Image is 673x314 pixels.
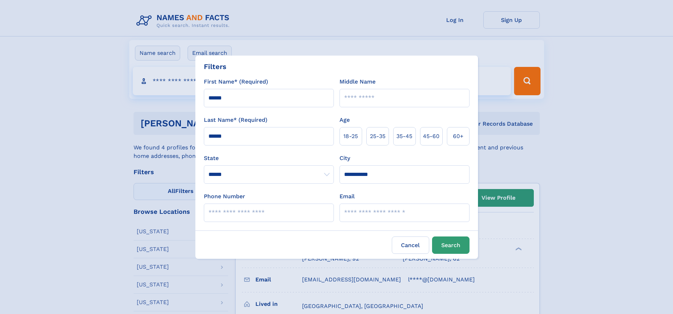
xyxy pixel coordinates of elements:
span: 18‑25 [343,132,358,141]
span: 45‑60 [423,132,439,141]
label: State [204,154,334,162]
label: Last Name* (Required) [204,116,267,124]
span: 25‑35 [370,132,385,141]
span: 60+ [453,132,464,141]
label: First Name* (Required) [204,78,268,86]
label: Age [340,116,350,124]
button: Search [432,236,470,254]
div: Filters [204,61,226,72]
label: Middle Name [340,78,376,86]
span: 35‑45 [396,132,412,141]
label: Phone Number [204,192,245,201]
label: City [340,154,350,162]
label: Email [340,192,355,201]
label: Cancel [392,236,429,254]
